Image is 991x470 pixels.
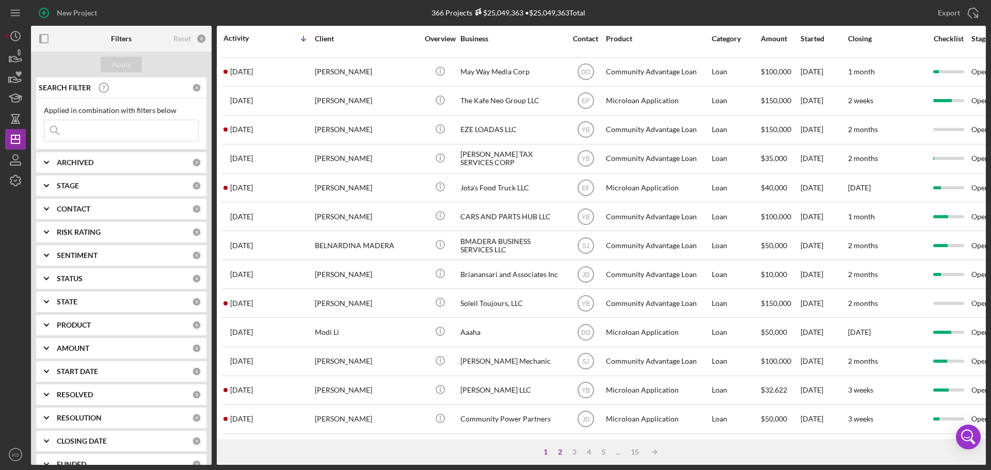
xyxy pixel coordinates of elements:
[712,289,760,317] div: Loan
[223,34,269,42] div: Activity
[460,145,564,172] div: [PERSON_NAME] TAX SERVICES CORP
[192,367,201,376] div: 0
[460,116,564,143] div: EZE LOADAS LLC
[606,232,709,259] div: Community Advantage Loan
[12,452,19,458] text: KD
[538,448,553,456] div: 1
[57,228,101,236] b: RISK RATING
[606,318,709,346] div: Microloan Application
[761,385,787,394] span: $32,622
[192,297,201,306] div: 0
[801,116,847,143] div: [DATE]
[230,270,253,279] time: 2025-09-25 03:10
[460,35,564,43] div: Business
[460,289,564,317] div: Soleil Toujours, LLC
[460,174,564,201] div: Jota's Food Truck LLC
[192,158,201,167] div: 0
[761,125,791,134] span: $150,000
[315,203,418,230] div: [PERSON_NAME]
[192,204,201,214] div: 0
[596,448,611,456] div: 5
[192,460,201,469] div: 0
[581,300,589,307] text: YB
[315,348,418,375] div: [PERSON_NAME]
[192,181,201,190] div: 0
[848,96,873,105] time: 2 weeks
[712,203,760,230] div: Loan
[460,348,564,375] div: [PERSON_NAME] Mechanic
[801,145,847,172] div: [DATE]
[472,8,523,17] div: $25,049,363
[581,387,589,394] text: YB
[173,35,191,43] div: Reset
[606,87,709,115] div: Microloan Application
[926,35,970,43] div: Checklist
[57,298,77,306] b: STATE
[801,261,847,288] div: [DATE]
[421,35,459,43] div: Overview
[460,87,564,115] div: The Kafe Neo Group LLC
[230,213,253,221] time: 2025-09-26 20:19
[848,154,878,163] time: 2 months
[582,448,596,456] div: 4
[761,356,791,365] span: $100,000
[460,377,564,404] div: [PERSON_NAME] LLC
[848,328,871,336] time: [DATE]
[761,67,791,76] span: $100,000
[761,299,791,307] span: $150,000
[460,232,564,259] div: BMADERA BUSINESS SERVICES LLC
[848,356,878,365] time: 2 months
[192,274,201,283] div: 0
[192,320,201,330] div: 0
[712,318,760,346] div: Loan
[57,251,98,260] b: SENTIMENT
[192,436,201,446] div: 0
[315,289,418,317] div: [PERSON_NAME]
[712,232,760,259] div: Loan
[553,448,567,456] div: 2
[230,154,253,163] time: 2025-09-30 20:29
[44,106,199,115] div: Applied in combination with filters below
[230,328,253,336] time: 2025-09-23 01:33
[315,406,418,433] div: [PERSON_NAME]
[801,289,847,317] div: [DATE]
[848,299,878,307] time: 2 months
[101,57,142,72] button: Apply
[761,212,791,221] span: $100,000
[801,58,847,86] div: [DATE]
[315,116,418,143] div: [PERSON_NAME]
[712,87,760,115] div: Loan
[315,58,418,86] div: [PERSON_NAME]
[606,116,709,143] div: Community Advantage Loan
[801,87,847,115] div: [DATE]
[315,377,418,404] div: [PERSON_NAME]
[57,391,93,399] b: RESOLVED
[582,98,589,105] text: EF
[581,213,589,220] text: YB
[192,390,201,399] div: 0
[848,414,873,423] time: 3 weeks
[801,406,847,433] div: [DATE]
[230,357,253,365] time: 2025-09-19 14:23
[606,35,709,43] div: Product
[606,377,709,404] div: Microloan Application
[57,460,86,468] b: FUNDED
[848,67,875,76] time: 1 month
[928,3,986,23] button: Export
[315,261,418,288] div: [PERSON_NAME]
[848,241,878,250] time: 2 months
[315,232,418,259] div: BELNARDINA MADERA
[460,58,564,86] div: May Way Media Corp
[761,154,787,163] span: $35,000
[431,8,585,17] div: 366 Projects • $25,049,363 Total
[848,212,875,221] time: 1 month
[192,251,201,260] div: 0
[801,377,847,404] div: [DATE]
[761,328,787,336] span: $50,000
[5,444,26,465] button: KD
[230,96,253,105] time: 2025-10-01 04:07
[566,35,605,43] div: Contact
[567,448,582,456] div: 3
[606,261,709,288] div: Community Advantage Loan
[582,416,589,423] text: JD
